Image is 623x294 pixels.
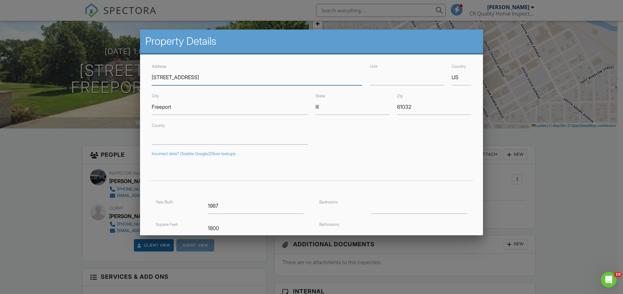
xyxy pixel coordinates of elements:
label: Year Built [156,200,173,204]
label: Zip [397,93,403,98]
iframe: Intercom live chat [601,272,617,288]
div: Incorrect data? Disable Google/Zillow lookups. [152,151,471,156]
h2: Property Details [145,35,477,48]
label: Square Feet [156,222,178,227]
label: Address [152,64,166,69]
span: 10 [614,272,622,277]
label: Country [452,64,466,69]
label: Unit [370,64,377,69]
label: Bathrooms [319,222,339,227]
label: Bedrooms [319,200,338,204]
label: State [315,93,325,98]
label: County [152,123,165,128]
label: City [152,93,159,98]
